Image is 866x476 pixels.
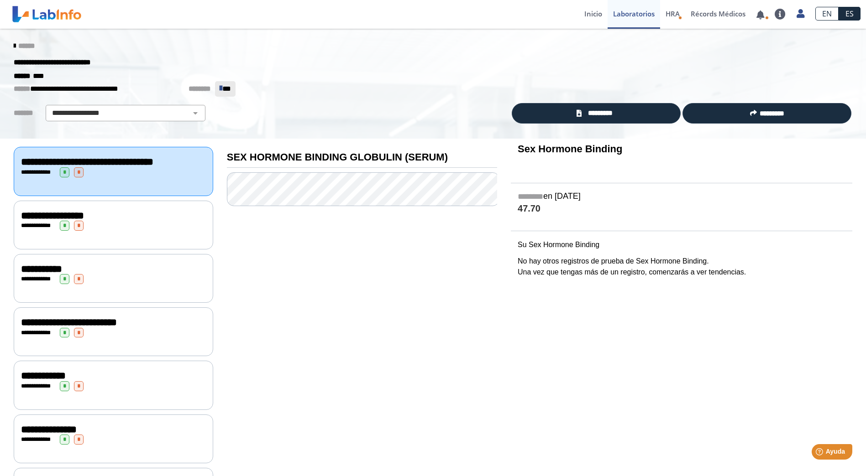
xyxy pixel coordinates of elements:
p: No hay otros registros de prueba de Sex Hormone Binding. Una vez que tengas más de un registro, c... [518,256,845,278]
a: ES [839,7,861,21]
p: Su Sex Hormone Binding [518,239,845,250]
a: EN [815,7,839,21]
h4: 47.70 [518,203,845,215]
b: SEX HORMONE BINDING GLOBULIN (SERUM) [227,151,448,163]
iframe: Help widget launcher [785,440,856,466]
span: HRA [666,9,680,18]
h5: en [DATE] [518,191,845,202]
b: Sex Hormone Binding [518,143,622,155]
